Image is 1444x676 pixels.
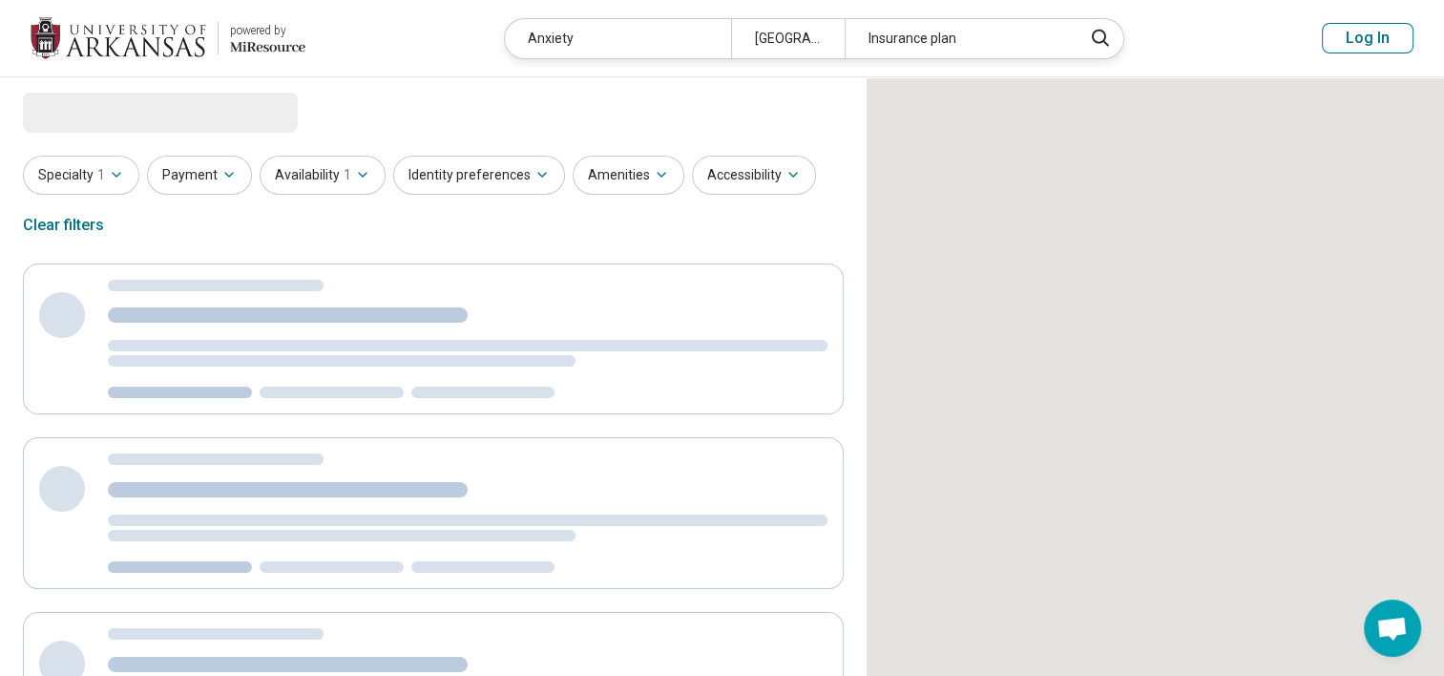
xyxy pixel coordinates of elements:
button: Accessibility [692,156,816,195]
button: Log In [1322,23,1413,53]
div: Open chat [1364,600,1421,657]
button: Payment [147,156,252,195]
div: Anxiety [505,19,731,58]
div: Clear filters [23,202,104,248]
button: Identity preferences [393,156,565,195]
button: Amenities [573,156,684,195]
div: powered by [230,22,305,39]
button: Availability1 [260,156,386,195]
span: Loading... [23,93,183,131]
div: Insurance plan [845,19,1071,58]
a: University of Arkansaspowered by [31,15,305,61]
span: 1 [97,165,105,185]
div: [GEOGRAPHIC_DATA], [GEOGRAPHIC_DATA] [731,19,845,58]
img: University of Arkansas [31,15,206,61]
button: Specialty1 [23,156,139,195]
span: 1 [344,165,351,185]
